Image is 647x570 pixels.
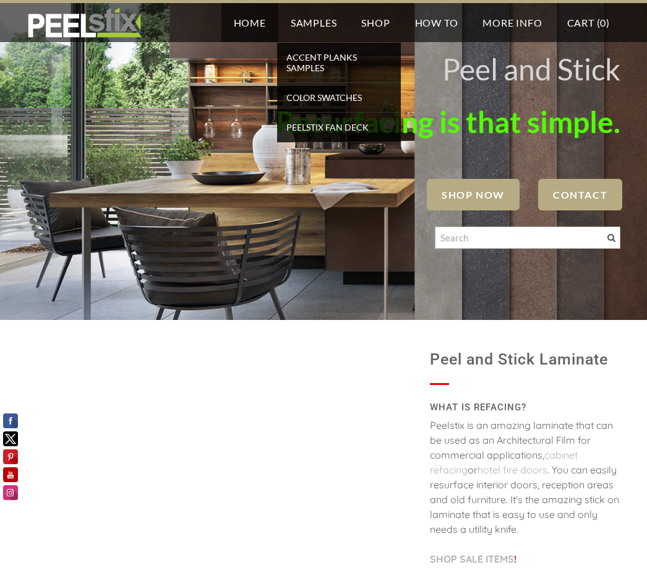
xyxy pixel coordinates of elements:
[430,449,578,476] a: cabinet refacing
[430,553,514,565] a: SHOP SALE ITEMS
[25,7,144,38] img: REFACE SUPPLIES
[600,17,606,28] span: 0
[221,3,278,42] a: Home
[430,553,516,565] font: !
[470,3,554,42] a: More Info
[276,104,620,139] font: Resurfacing is that simple.
[478,464,547,476] a: hotel fire doors
[435,227,620,249] input: Search
[277,43,401,83] a: Accent Planks Samples
[555,3,622,42] a: Cart (0)
[280,49,398,76] span: Accent Planks Samples
[349,3,402,42] a: Shop
[280,89,398,106] span: Color Swatches
[427,179,520,210] a: SHOP NOW
[607,234,615,242] span: Search
[538,179,622,210] a: Contact
[442,51,620,87] font: Peel and Stick ​
[278,3,349,42] a: Samples
[277,113,401,142] a: Peelstix Fan Deck
[280,119,398,136] span: Peelstix Fan Deck
[430,397,620,418] h2: WHAT IS REFACING?
[403,3,471,42] a: How To
[277,83,401,113] a: Color Swatches
[430,345,620,374] h1: Peel and Stick Laminate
